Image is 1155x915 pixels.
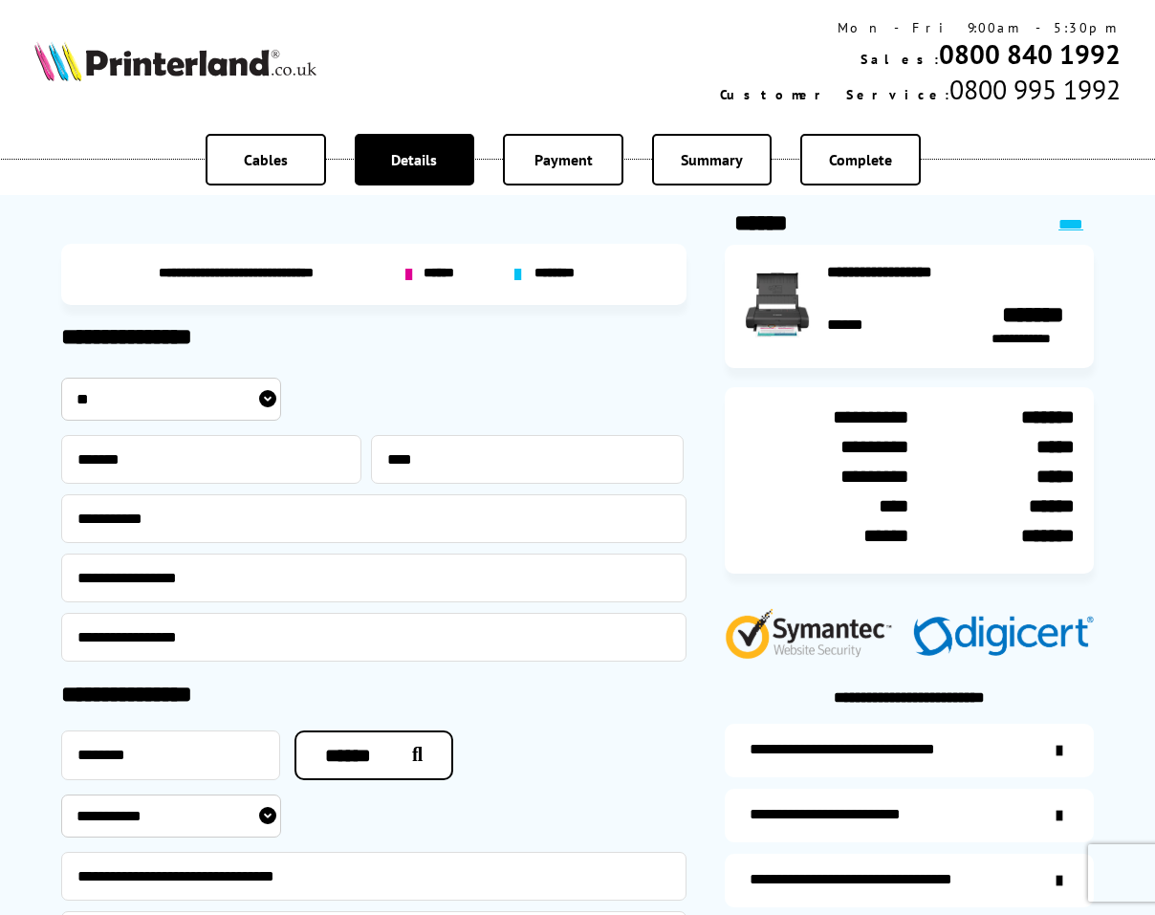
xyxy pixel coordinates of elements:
[725,724,1094,777] a: additional-ink
[725,789,1094,842] a: items-arrive
[534,150,593,169] span: Payment
[34,41,316,81] img: Printerland Logo
[939,36,1121,72] a: 0800 840 1992
[949,72,1121,107] span: 0800 995 1992
[391,150,437,169] span: Details
[725,854,1094,907] a: additional-cables
[829,150,892,169] span: Complete
[681,150,743,169] span: Summary
[720,86,949,103] span: Customer Service:
[720,19,1121,36] div: Mon - Fri 9:00am - 5:30pm
[244,150,288,169] span: Cables
[861,51,939,68] span: Sales:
